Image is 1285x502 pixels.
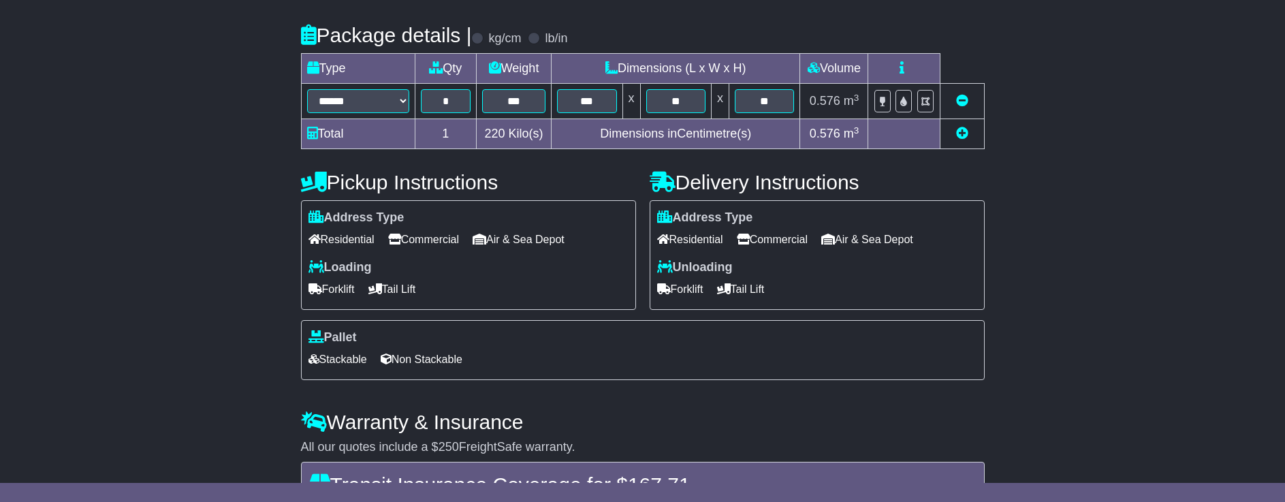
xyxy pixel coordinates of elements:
[622,84,640,119] td: x
[310,473,976,496] h4: Transit Insurance Coverage for $
[800,54,868,84] td: Volume
[308,260,372,275] label: Loading
[477,119,552,149] td: Kilo(s)
[381,349,462,370] span: Non Stackable
[657,229,723,250] span: Residential
[628,473,691,496] span: 167.71
[485,127,505,140] span: 220
[439,440,459,454] span: 250
[956,94,968,108] a: Remove this item
[545,31,567,46] label: lb/in
[301,24,472,46] h4: Package details |
[956,127,968,140] a: Add new item
[552,119,800,149] td: Dimensions in Centimetre(s)
[657,210,753,225] label: Address Type
[810,127,840,140] span: 0.576
[308,349,367,370] span: Stackable
[308,229,375,250] span: Residential
[854,93,859,103] sup: 3
[821,229,913,250] span: Air & Sea Depot
[388,229,459,250] span: Commercial
[854,125,859,136] sup: 3
[308,330,357,345] label: Pallet
[844,94,859,108] span: m
[301,54,415,84] td: Type
[657,279,703,300] span: Forklift
[301,119,415,149] td: Total
[301,440,985,455] div: All our quotes include a $ FreightSafe warranty.
[552,54,800,84] td: Dimensions (L x W x H)
[717,279,765,300] span: Tail Lift
[308,210,404,225] label: Address Type
[477,54,552,84] td: Weight
[368,279,416,300] span: Tail Lift
[650,171,985,193] h4: Delivery Instructions
[657,260,733,275] label: Unloading
[844,127,859,140] span: m
[415,119,477,149] td: 1
[810,94,840,108] span: 0.576
[301,171,636,193] h4: Pickup Instructions
[301,411,985,433] h4: Warranty & Insurance
[473,229,565,250] span: Air & Sea Depot
[308,279,355,300] span: Forklift
[415,54,477,84] td: Qty
[737,229,808,250] span: Commercial
[488,31,521,46] label: kg/cm
[711,84,729,119] td: x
